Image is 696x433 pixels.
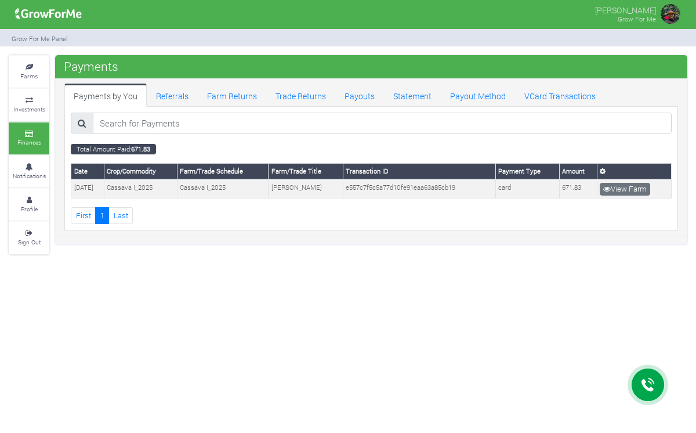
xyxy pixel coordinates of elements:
a: Profile [9,189,49,221]
a: 1 [95,207,109,224]
small: Profile [21,205,38,213]
nav: Page Navigation [71,207,672,224]
a: Statement [384,84,441,107]
td: card [495,179,559,198]
td: [PERSON_NAME] [269,179,343,198]
a: Finances [9,122,49,154]
small: Total Amount Paid: [71,144,156,154]
a: Payments by You [64,84,147,107]
a: Last [108,207,133,224]
a: Trade Returns [266,84,335,107]
p: [PERSON_NAME] [595,2,656,16]
th: Date [71,164,104,179]
th: Farm/Trade Title [269,164,343,179]
small: Notifications [13,172,46,180]
b: 671.83 [131,145,150,153]
small: Finances [17,138,41,146]
small: Farms [20,72,38,80]
a: Notifications [9,156,49,187]
td: Cassava I_2025 [104,179,177,198]
a: Investments [9,89,49,121]
a: Referrals [147,84,198,107]
span: Payments [61,55,121,78]
small: Investments [13,105,45,113]
small: Sign Out [18,238,41,246]
a: Farm Returns [198,84,266,107]
td: e557c7f5c5a77d10fe91eaa63a85cb19 [343,179,495,198]
small: Grow For Me Panel [12,34,68,43]
td: [DATE] [71,179,104,198]
a: First [71,207,96,224]
th: Payment Type [495,164,559,179]
img: growforme image [11,2,86,26]
a: VCard Transactions [515,84,605,107]
a: Farms [9,56,49,88]
td: 671.83 [559,179,597,198]
a: Sign Out [9,222,49,254]
a: Payout Method [441,84,515,107]
input: Search for Payments [93,113,672,133]
small: Grow For Me [618,15,656,23]
th: Transaction ID [343,164,495,179]
td: Cassava I_2025 [177,179,269,198]
th: Farm/Trade Schedule [177,164,269,179]
th: Crop/Commodity [104,164,177,179]
img: growforme image [659,2,682,26]
th: Amount [559,164,597,179]
a: View Farm [600,183,650,196]
a: Payouts [335,84,384,107]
